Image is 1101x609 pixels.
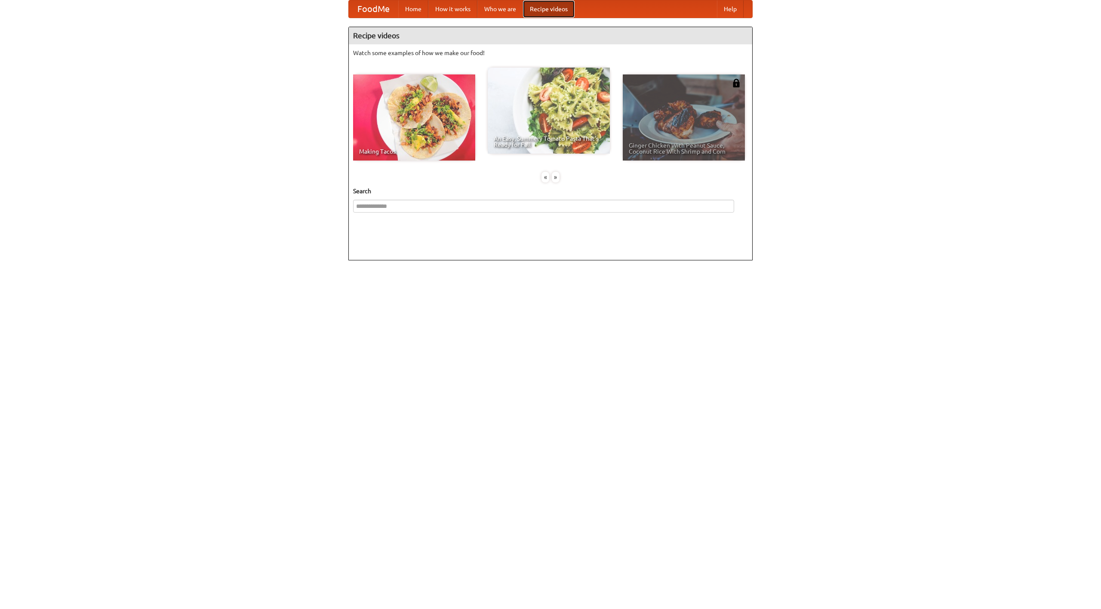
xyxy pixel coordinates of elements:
div: » [552,172,560,182]
a: Making Tacos [353,74,475,161]
p: Watch some examples of how we make our food! [353,49,748,57]
span: An Easy, Summery Tomato Pasta That's Ready for Fall [494,136,604,148]
a: Help [717,0,744,18]
a: Recipe videos [523,0,575,18]
a: Who we are [477,0,523,18]
span: Making Tacos [359,148,469,155]
div: « [541,172,549,182]
h4: Recipe videos [349,27,752,44]
a: An Easy, Summery Tomato Pasta That's Ready for Fall [488,68,610,154]
a: FoodMe [349,0,398,18]
a: Home [398,0,428,18]
h5: Search [353,187,748,195]
img: 483408.png [732,79,741,87]
a: How it works [428,0,477,18]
